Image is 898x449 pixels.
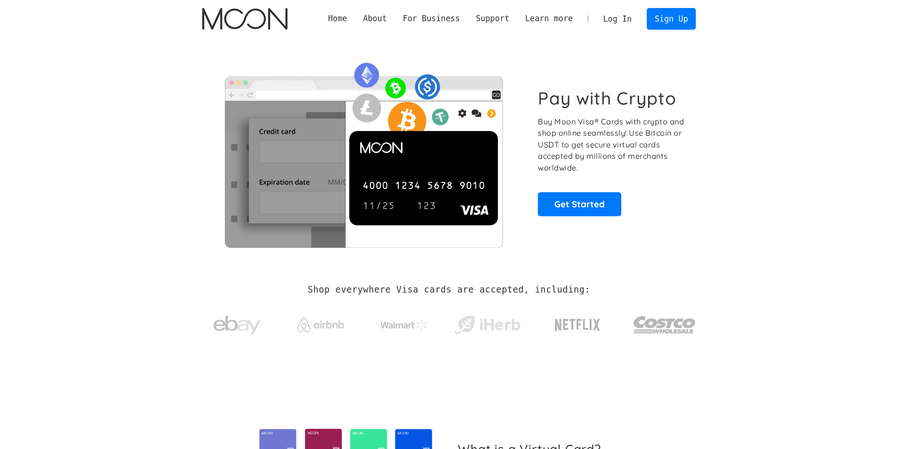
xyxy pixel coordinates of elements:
img: Moon Logo [202,8,288,30]
a: ebay [202,301,272,345]
p: Buy Moon Visa® Cards with crypto and shop online seamlessly! Use Bitcoin or USDT to get secure vi... [538,116,685,174]
img: Walmart [380,319,428,331]
a: Sign Up [647,8,696,29]
h1: Pay with Crypto [538,88,676,109]
a: Log In [595,8,640,29]
a: Get Started [538,192,621,216]
a: Home [320,13,355,24]
div: Support [476,13,509,24]
div: Learn more [525,13,573,24]
div: About [355,13,395,24]
img: iHerb [452,313,522,337]
img: Netflix [554,313,601,337]
a: Walmart [369,310,439,335]
div: Support [468,13,517,24]
img: Moon Cards let you spend your crypto anywhere Visa is accepted. [202,56,525,247]
div: For Business [395,13,468,24]
h2: Shop everywhere Visa cards are accepted, including: [308,285,590,295]
a: home [202,8,288,30]
img: Costco [633,307,696,343]
img: Airbnb [297,318,344,332]
div: Learn more [517,13,581,24]
a: Netflix [536,304,620,342]
div: About [363,13,387,24]
img: ebay [214,310,261,340]
a: Costco [633,298,696,347]
a: iHerb [452,303,522,342]
div: For Business [403,13,460,24]
a: Airbnb [285,308,355,337]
